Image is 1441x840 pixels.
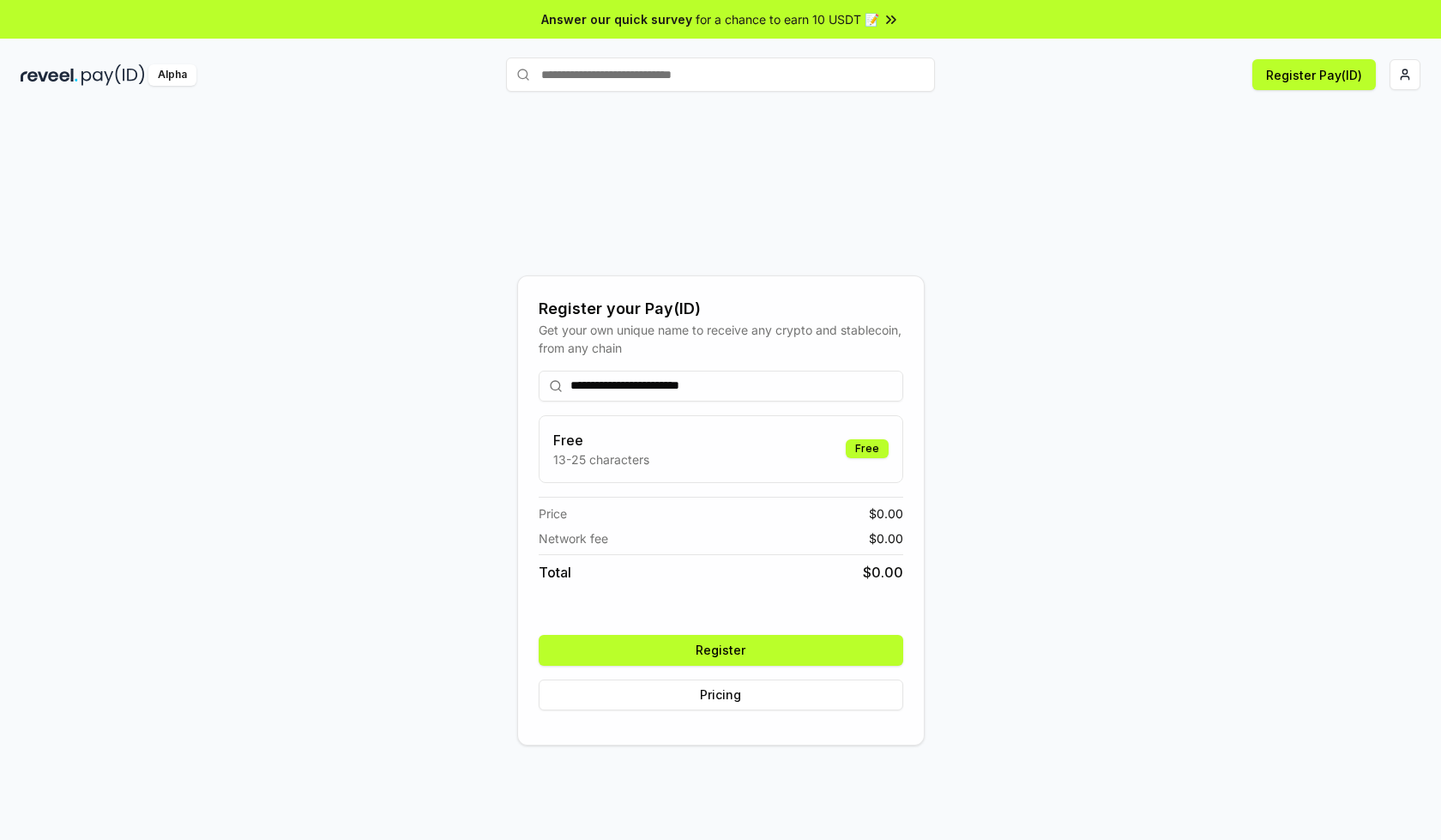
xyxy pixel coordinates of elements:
button: Register [539,635,903,666]
div: Register your Pay(ID) [539,297,903,321]
span: Total [539,562,571,583]
h3: Free [553,430,649,450]
span: Answer our quick survey [541,10,692,28]
span: Price [539,505,567,523]
img: reveel_dark [21,64,78,86]
div: Free [846,439,889,458]
span: $ 0.00 [869,529,903,547]
div: Alpha [148,64,196,86]
span: Network fee [539,529,608,547]
div: Get your own unique name to receive any crypto and stablecoin, from any chain [539,321,903,357]
p: 13-25 characters [553,450,649,468]
span: for a chance to earn 10 USDT 📝 [696,10,879,28]
button: Pricing [539,680,903,710]
button: Register Pay(ID) [1252,59,1376,90]
span: $ 0.00 [869,505,903,523]
span: $ 0.00 [863,562,903,583]
img: pay_id [81,64,145,86]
